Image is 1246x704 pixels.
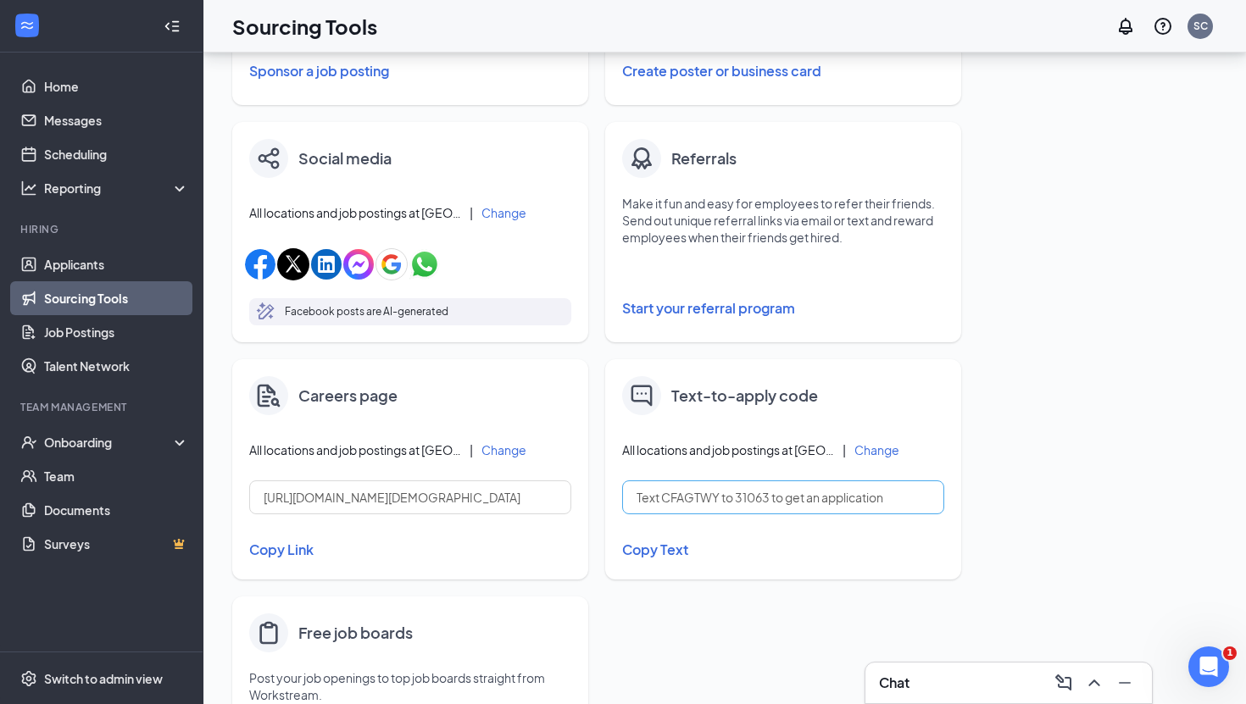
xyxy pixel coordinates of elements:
div: Reporting [44,180,190,197]
a: SurveysCrown [44,527,189,561]
svg: ComposeMessage [1054,673,1074,693]
img: xIcon [277,248,309,280]
img: careers [257,384,281,407]
h4: Careers page [298,384,398,407]
button: Change [854,444,899,456]
a: Applicants [44,247,189,281]
div: Hiring [20,222,186,236]
div: | [470,203,473,222]
a: Documents [44,493,189,527]
button: Copy Text [622,535,944,564]
a: Sourcing Tools [44,281,189,315]
div: Team Management [20,400,186,414]
img: facebookMessengerIcon [343,249,374,280]
svg: WorkstreamLogo [19,17,36,34]
img: badge [628,145,655,172]
a: Scheduling [44,137,189,171]
a: Talent Network [44,349,189,383]
p: Post your job openings to top job boards straight from Workstream. [249,669,571,703]
img: whatsappIcon [409,249,440,280]
button: Sponsor a job posting [249,54,571,88]
div: Switch to admin view [44,670,163,687]
span: All locations and job postings at [GEOGRAPHIC_DATA]-fil-A [622,441,834,458]
button: Change [481,207,526,219]
div: | [470,441,473,459]
h4: Social media [298,147,392,170]
span: All locations and job postings at [GEOGRAPHIC_DATA]-fil-A [249,441,461,458]
img: facebookIcon [245,249,275,280]
svg: Analysis [20,180,37,197]
button: Create poster or business card [622,54,944,88]
h4: Text-to-apply code [671,384,818,407]
button: ComposeMessage [1050,669,1077,696]
svg: Notifications [1115,16,1136,36]
img: googleIcon [375,248,408,280]
div: Onboarding [44,434,175,451]
svg: ChevronUp [1084,673,1104,693]
button: Start your referral program [622,291,944,325]
button: Copy Link [249,535,571,564]
img: text [631,385,653,407]
img: share [258,147,280,169]
a: Team [44,459,189,493]
span: All locations and job postings at [GEOGRAPHIC_DATA]-fil-A [249,204,461,221]
button: ChevronUp [1081,669,1108,696]
svg: Minimize [1115,673,1135,693]
h1: Sourcing Tools [232,12,377,41]
svg: QuestionInfo [1153,16,1173,36]
svg: UserCheck [20,434,37,451]
div: SC [1193,19,1208,33]
button: Change [481,444,526,456]
img: linkedinIcon [311,249,342,280]
h4: Referrals [671,147,737,170]
img: clipboard [255,619,282,646]
p: Facebook posts are AI-generated [285,303,448,320]
svg: MagicPencil [256,302,276,322]
button: Minimize [1111,669,1138,696]
h4: Free job boards [298,621,413,645]
svg: Collapse [164,18,181,35]
a: Messages [44,103,189,137]
iframe: Intercom live chat [1188,646,1229,687]
h3: Chat [879,674,909,692]
div: | [843,441,846,459]
p: Make it fun and easy for employees to refer their friends. Send out unique referral links via ema... [622,195,944,246]
svg: Settings [20,670,37,687]
span: 1 [1223,646,1237,660]
a: Home [44,69,189,103]
a: Job Postings [44,315,189,349]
